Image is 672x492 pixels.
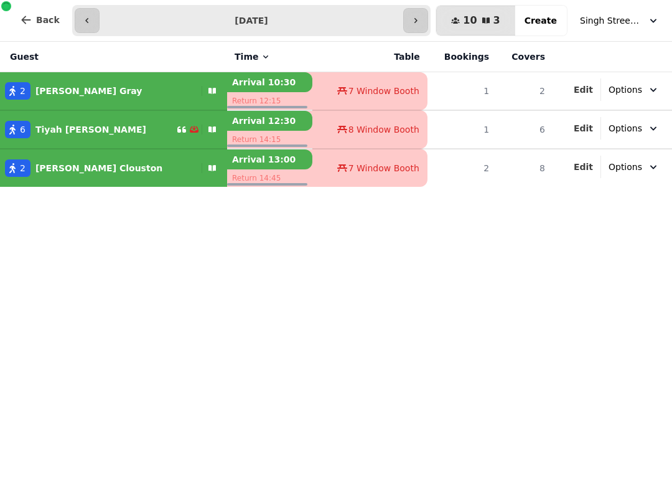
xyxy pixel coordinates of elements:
[609,83,642,96] span: Options
[35,85,142,97] p: [PERSON_NAME] Gray
[227,149,312,169] p: Arrival 13:00
[497,149,553,187] td: 8
[525,16,557,25] span: Create
[348,162,419,174] span: 7 Window Booth
[609,122,642,135] span: Options
[227,131,312,148] p: Return 14:15
[609,161,642,173] span: Options
[601,117,667,140] button: Options
[497,110,553,149] td: 6
[312,42,427,72] th: Table
[35,123,146,136] p: Tiyah [PERSON_NAME]
[235,50,258,63] span: Time
[427,72,497,111] td: 1
[574,124,593,133] span: Edit
[515,6,567,35] button: Create
[572,9,667,32] button: Singh Street Bruntsfield
[20,85,26,97] span: 2
[36,16,60,24] span: Back
[227,111,312,131] p: Arrival 12:30
[574,161,593,173] button: Edit
[35,162,162,174] p: [PERSON_NAME] Clouston
[601,156,667,178] button: Options
[348,85,419,97] span: 7 Window Booth
[235,50,271,63] button: Time
[574,83,593,96] button: Edit
[227,72,312,92] p: Arrival 10:30
[348,123,419,136] span: 8 Window Booth
[574,85,593,94] span: Edit
[436,6,515,35] button: 103
[427,42,497,72] th: Bookings
[580,14,642,27] span: Singh Street Bruntsfield
[227,169,312,187] p: Return 14:45
[574,163,593,171] span: Edit
[497,72,553,111] td: 2
[427,149,497,187] td: 2
[463,16,477,26] span: 10
[20,123,26,136] span: 6
[497,42,553,72] th: Covers
[427,110,497,149] td: 1
[574,122,593,135] button: Edit
[20,162,26,174] span: 2
[601,78,667,101] button: Options
[227,92,312,110] p: Return 12:15
[493,16,500,26] span: 3
[10,5,70,35] button: Back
